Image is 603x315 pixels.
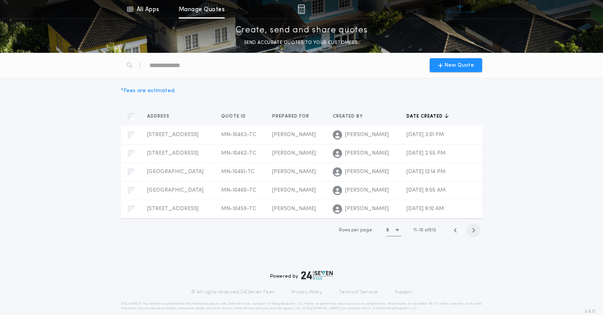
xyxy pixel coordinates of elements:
span: MN-10462-TC [221,150,256,156]
span: 15 [419,228,423,232]
span: Created by [333,113,364,120]
span: [PERSON_NAME] [272,169,316,175]
span: [PERSON_NAME] [345,168,389,176]
span: [DATE] 9:10 AM [407,206,444,212]
span: [DATE] 9:55 AM [407,187,445,193]
button: Date created [407,113,449,120]
p: DISCLAIMER: This estimate is provided for informational purposes only. 24|Seven Fees, a product o... [121,302,482,311]
span: [PERSON_NAME] [345,150,389,157]
p: © All rights reserved. 24|Seven Fees [191,289,274,295]
h1: 5 [386,226,389,234]
span: [PERSON_NAME] [272,132,316,138]
span: [PERSON_NAME] [272,150,316,156]
span: [STREET_ADDRESS] [147,150,198,156]
span: MN-10459-TC [221,206,256,212]
button: Quote ID [221,113,252,120]
span: of 513 [425,227,436,234]
span: [DATE] 2:55 PM [407,150,445,156]
span: [PERSON_NAME] [345,187,389,194]
a: Privacy Policy [291,289,322,295]
a: Terms of Service [339,289,378,295]
button: Address [147,113,175,120]
span: [GEOGRAPHIC_DATA] [147,169,203,175]
p: Create, send and share quotes [235,24,368,37]
span: Address [147,113,171,120]
span: New Quote [444,61,474,69]
span: MN-10460-TC [221,187,256,193]
span: [PERSON_NAME] [345,205,389,213]
p: SEND ACCURATE QUOTES TO YOUR CUSTOMERS. [244,39,359,47]
span: 3.8.0 [585,308,595,315]
button: 5 [386,224,401,236]
button: Created by [333,113,369,120]
span: MN-10461-TC [221,169,255,175]
div: Powered by [270,271,333,280]
span: [PERSON_NAME] [272,187,316,193]
span: [GEOGRAPHIC_DATA] [147,187,203,193]
a: Support [395,289,412,295]
div: * Fees are estimated. [121,87,176,95]
img: logo [301,271,333,280]
span: MN-10463-TC [221,132,256,138]
span: Rows per page: [339,228,373,232]
span: [DATE] 3:01 PM [407,132,444,138]
button: New Quote [430,58,482,72]
span: [PERSON_NAME] [272,206,316,212]
img: vs-icon [446,5,475,13]
span: 11 [413,228,417,232]
span: Prepared for [272,113,311,120]
a: [URL][DOMAIN_NAME] [302,307,340,310]
img: img [298,5,305,14]
span: Date created [407,113,444,120]
span: [DATE] 12:14 PM [407,169,445,175]
span: [STREET_ADDRESS] [147,206,198,212]
span: [STREET_ADDRESS] [147,132,198,138]
span: Quote ID [221,113,247,120]
span: [PERSON_NAME] [345,131,389,139]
